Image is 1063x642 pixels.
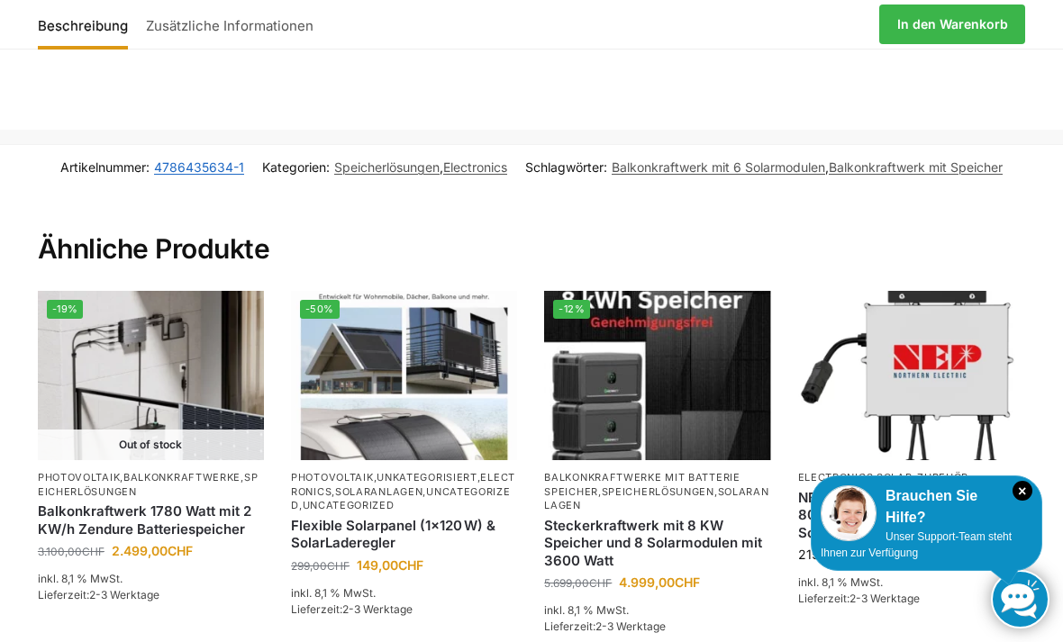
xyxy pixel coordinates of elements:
a: Speicherlösungen [38,471,258,497]
a: Unkategorisiert [377,471,477,484]
div: Brauchen Sie Hilfe? [821,485,1032,529]
span: Lieferzeit: [798,592,920,605]
img: NEP 800 Drosselbar auf 600 Watt [798,291,1024,460]
span: CHF [82,545,104,558]
span: Lieferzeit: [38,588,159,601]
span: CHF [168,543,193,558]
a: Electronics [291,471,515,497]
bdi: 219,00 [798,547,865,562]
a: -19% Out of stockZendure-solar-flow-Batteriespeicher für Balkonkraftwerke [38,291,264,460]
h2: Ähnliche Produkte [38,189,1025,267]
img: Zendure-solar-flow-Batteriespeicher für Balkonkraftwerke [38,291,264,460]
a: Electronics [798,471,874,484]
span: CHF [398,557,423,573]
a: Solaranlagen [335,485,422,498]
span: Schlagwörter: , [525,158,1003,176]
a: Balkonkraftwerk mit Speicher [829,159,1003,175]
a: NEP 800 Micro Wechselrichter 800W/600W drosselbar Balkon Solar Anlage W-LAN [798,489,1024,542]
a: Photovoltaik [291,471,373,484]
span: 2-3 Werktage [89,588,159,601]
a: -12%Steckerkraftwerk mit 8 KW Speicher und 8 Solarmodulen mit 3600 Watt [544,291,770,460]
a: Solaranlagen [544,485,768,511]
p: , , [38,471,264,499]
a: Speicherlösungen [334,159,440,175]
span: CHF [589,576,612,590]
a: Steckerkraftwerk mit 8 KW Speicher und 8 Solarmodulen mit 3600 Watt [544,517,770,570]
a: Electronics [443,159,507,175]
p: , , , , , [291,471,517,512]
a: Uncategorized [303,499,395,511]
span: 2-3 Werktage [342,602,413,616]
bdi: 149,00 [357,557,423,573]
bdi: 3.100,00 [38,545,104,558]
span: CHF [675,574,700,590]
a: Speicherlösungen [602,485,714,498]
bdi: 4.999,00 [619,574,700,590]
span: Lieferzeit: [291,602,413,616]
a: Uncategorized [291,485,510,511]
p: inkl. 8,1 % MwSt. [291,585,517,601]
p: , , [544,471,770,512]
bdi: 2.499,00 [112,543,193,558]
p: inkl. 8,1 % MwSt. [544,602,770,619]
a: Balkonkraftwerk 1780 Watt mit 2 KW/h Zendure Batteriespeicher [38,502,264,538]
a: Flexible Solarpanel (1×120 W) & SolarLaderegler [291,517,517,552]
a: -50%Flexible Solar Module für Wohnmobile Camping Balkon [291,291,517,460]
span: Kategorien: , [262,158,507,176]
i: Schließen [1013,481,1032,501]
img: Steckerkraftwerk mit 8 KW Speicher und 8 Solarmodulen mit 3600 Watt [544,291,770,460]
a: Balkonkraftwerke mit Batterie Speicher [544,471,740,497]
a: 4786435634-1 [154,159,244,175]
span: Lieferzeit: [544,619,666,633]
a: Balkonkraftwerk mit 6 Solarmodulen [612,159,825,175]
a: Photovoltaik [38,471,120,484]
span: Unser Support-Team steht Ihnen zur Verfügung [821,530,1012,559]
a: Solar-Zubehör [877,471,968,484]
bdi: 5.699,00 [544,576,612,590]
img: Flexible Solar Module für Wohnmobile Camping Balkon [291,291,517,460]
span: Artikelnummer: [60,158,244,176]
span: 2-3 Werktage [595,619,666,633]
span: CHF [327,559,350,573]
p: inkl. 8,1 % MwSt. [38,571,264,587]
p: inkl. 8,1 % MwSt. [798,574,1024,591]
p: , [798,471,1024,484]
bdi: 299,00 [291,559,350,573]
img: Customer service [821,485,877,541]
span: 2-3 Werktage [849,592,920,605]
a: Balkonkraftwerke [123,471,241,484]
